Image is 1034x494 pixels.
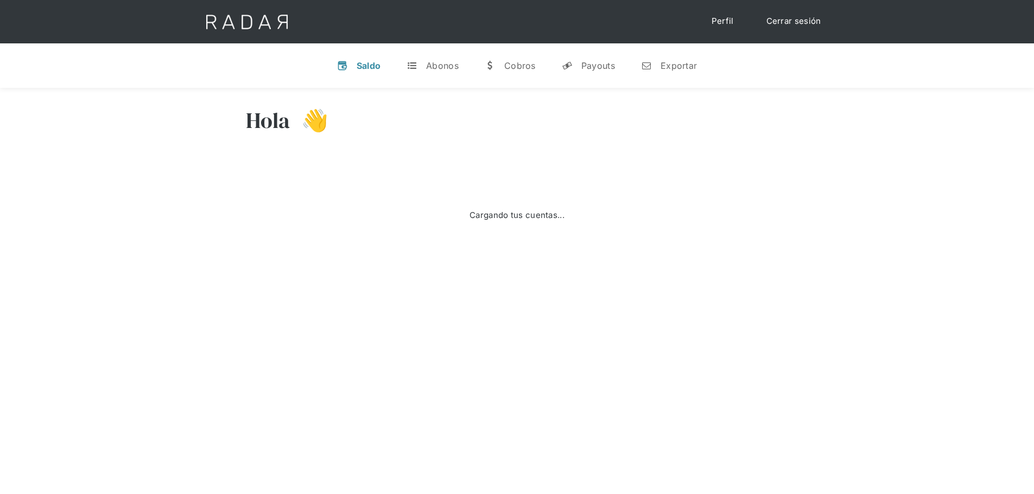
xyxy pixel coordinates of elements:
div: t [407,60,417,71]
div: n [641,60,652,71]
div: w [485,60,496,71]
div: Saldo [357,60,381,71]
div: v [337,60,348,71]
div: Abonos [426,60,459,71]
div: Exportar [661,60,697,71]
div: Payouts [581,60,615,71]
div: Cobros [504,60,536,71]
a: Perfil [701,11,745,32]
a: Cerrar sesión [756,11,832,32]
h3: Hola [246,107,290,134]
h3: 👋 [290,107,328,134]
div: Cargando tus cuentas... [470,209,564,222]
div: y [562,60,573,71]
